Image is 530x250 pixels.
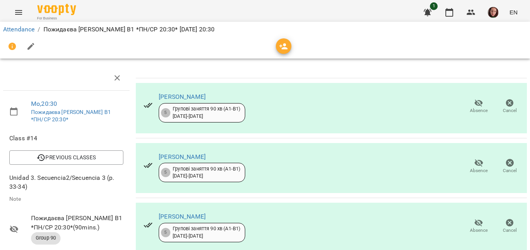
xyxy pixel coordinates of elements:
[509,8,518,16] span: EN
[9,173,123,191] p: Unidad 3. Secuencia2/Secuencia 3 (p. 33-34)
[470,167,488,174] span: Absence
[173,166,240,180] div: Групові заняття 90 хв (А1-В1) [DATE] - [DATE]
[16,153,117,162] span: Previous Classes
[9,195,123,203] p: Note
[3,26,35,33] a: Attendance
[470,107,488,114] span: Absence
[9,3,28,22] button: Menu
[470,227,488,234] span: Absence
[31,100,57,107] a: Mo , 20:30
[463,216,494,237] button: Absence
[494,96,525,117] button: Cancel
[161,168,170,177] div: 5
[503,107,517,114] span: Cancel
[159,153,206,160] a: [PERSON_NAME]
[506,5,521,19] button: EN
[37,4,76,15] img: Voopty Logo
[430,2,438,10] span: 1
[488,7,499,18] img: 09dce9ce98c38e7399589cdc781be319.jpg
[503,227,517,234] span: Cancel
[31,234,61,241] span: Group 90
[31,214,123,232] span: Пожидаєва [PERSON_NAME] В1 *ПН/СР 20:30* ( 90 mins. )
[37,16,76,21] span: For Business
[494,155,525,177] button: Cancel
[43,25,215,34] p: Пожидаєва [PERSON_NAME] В1 *ПН/СР 20:30* [DATE] 20:30
[9,150,123,164] button: Previous Classes
[173,105,240,120] div: Групові заняття 90 хв (А1-В1) [DATE] - [DATE]
[503,167,517,174] span: Cancel
[38,25,40,34] li: /
[173,225,240,240] div: Групові заняття 90 хв (А1-В1) [DATE] - [DATE]
[159,213,206,220] a: [PERSON_NAME]
[161,228,170,237] div: 5
[159,93,206,100] a: [PERSON_NAME]
[3,25,527,34] nav: breadcrumb
[9,134,123,143] span: Class #14
[31,109,111,123] a: Пожидаєва [PERSON_NAME] В1 *ПН/СР 20:30*
[161,108,170,117] div: 5
[463,96,494,117] button: Absence
[463,155,494,177] button: Absence
[494,216,525,237] button: Cancel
